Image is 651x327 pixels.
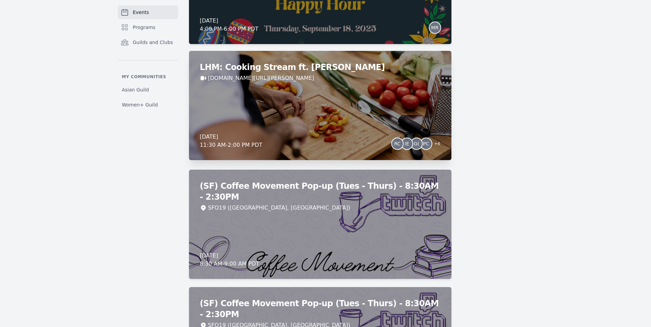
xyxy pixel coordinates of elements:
[200,298,440,320] h2: (SF) Coffee Movement Pop-up (Tues - Thurs) - 8:30AM - 2:30PM
[133,39,173,46] span: Guilds and Clubs
[200,181,440,202] h2: (SF) Coffee Movement Pop-up (Tues - Thurs) - 8:30AM - 2:30PM
[118,20,178,34] a: Programs
[414,141,419,146] span: G(
[200,133,262,149] div: [DATE] 11:30 AM - 2:00 PM PDT
[122,101,158,108] span: Women+ Guild
[118,35,178,49] a: Guilds and Clubs
[118,84,178,96] a: Asian Guild
[208,74,314,82] a: [DOMAIN_NAME][URL][PERSON_NAME]
[118,99,178,111] a: Women+ Guild
[133,24,155,31] span: Programs
[431,25,439,30] span: MR
[133,9,149,16] span: Events
[200,62,440,73] h2: LHM: Cooking Stream ft. [PERSON_NAME]
[189,170,451,279] a: (SF) Coffee Movement Pop-up (Tues - Thurs) - 8:30AM - 2:30PMSFO19 ([GEOGRAPHIC_DATA], [GEOGRAPHIC...
[200,17,259,33] div: [DATE] 4:00 PM - 6:00 PM PDT
[423,141,429,146] span: PC
[405,141,409,146] span: IE
[118,74,178,80] p: My communities
[430,140,440,149] span: + 6
[208,204,350,212] div: SFO19 ([GEOGRAPHIC_DATA], [GEOGRAPHIC_DATA])
[394,141,401,146] span: RC
[200,252,259,268] div: [DATE] 8:30 AM - 9:00 AM PDT
[118,5,178,111] nav: Sidebar
[189,51,451,160] a: LHM: Cooking Stream ft. [PERSON_NAME][DOMAIN_NAME][URL][PERSON_NAME][DATE]11:30 AM-2:00 PM PDTRCI...
[118,5,178,19] a: Events
[122,86,149,93] span: Asian Guild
